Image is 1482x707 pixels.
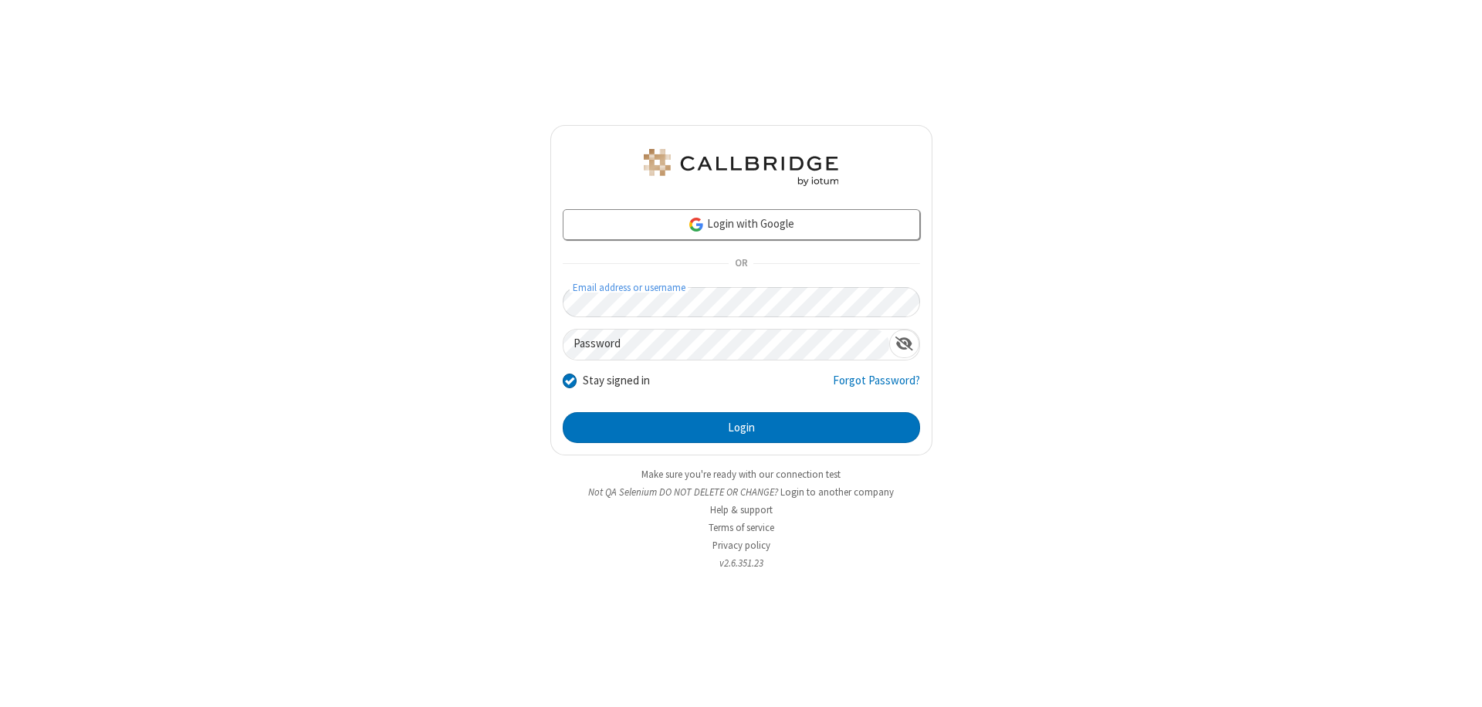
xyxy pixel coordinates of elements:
a: Login with Google [563,209,920,240]
a: Help & support [710,503,773,516]
li: Not QA Selenium DO NOT DELETE OR CHANGE? [550,485,932,499]
button: Login [563,412,920,443]
a: Terms of service [709,521,774,534]
a: Forgot Password? [833,372,920,401]
label: Stay signed in [583,372,650,390]
a: Make sure you're ready with our connection test [641,468,841,481]
input: Password [563,330,889,360]
button: Login to another company [780,485,894,499]
input: Email address or username [563,287,920,317]
div: Show password [889,330,919,358]
span: OR [729,253,753,275]
a: Privacy policy [712,539,770,552]
img: QA Selenium DO NOT DELETE OR CHANGE [641,149,841,186]
li: v2.6.351.23 [550,556,932,570]
img: google-icon.png [688,216,705,233]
